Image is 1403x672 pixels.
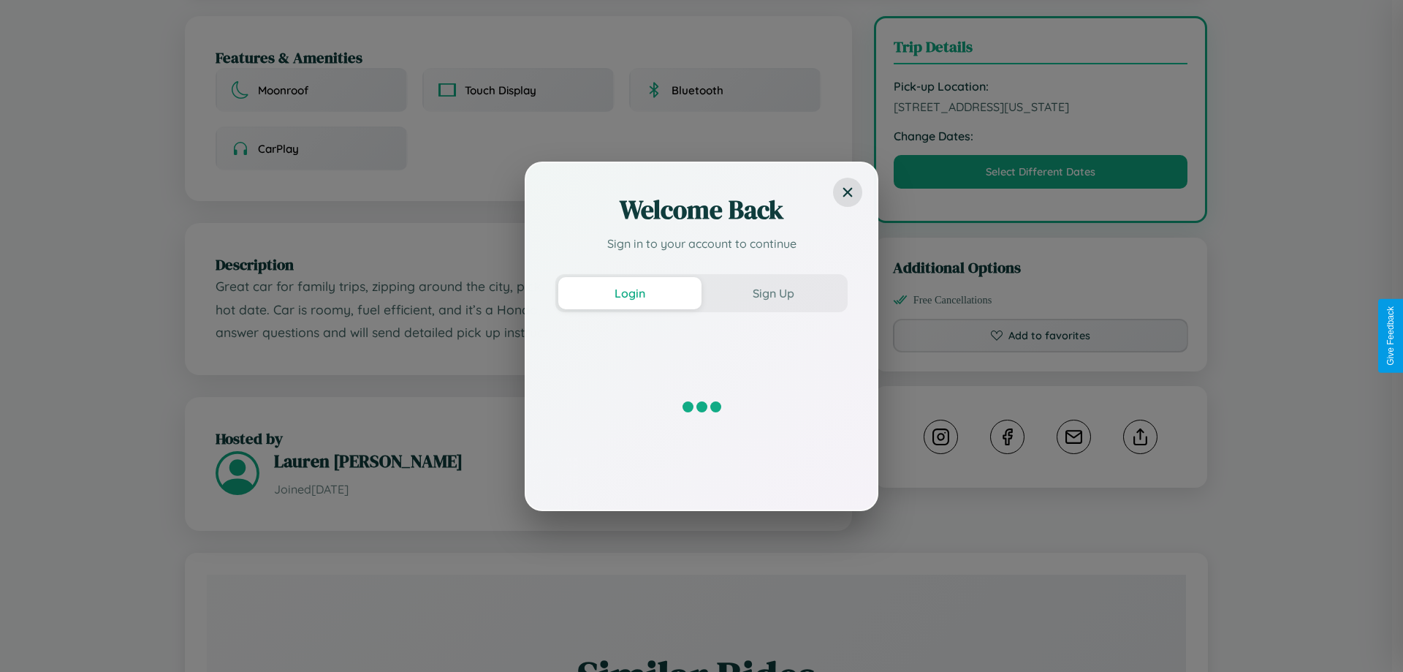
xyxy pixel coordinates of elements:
div: Give Feedback [1385,306,1396,366]
button: Login [558,277,701,309]
p: Sign in to your account to continue [555,235,848,252]
iframe: Intercom live chat [15,622,50,657]
h2: Welcome Back [555,192,848,227]
button: Sign Up [701,277,845,309]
